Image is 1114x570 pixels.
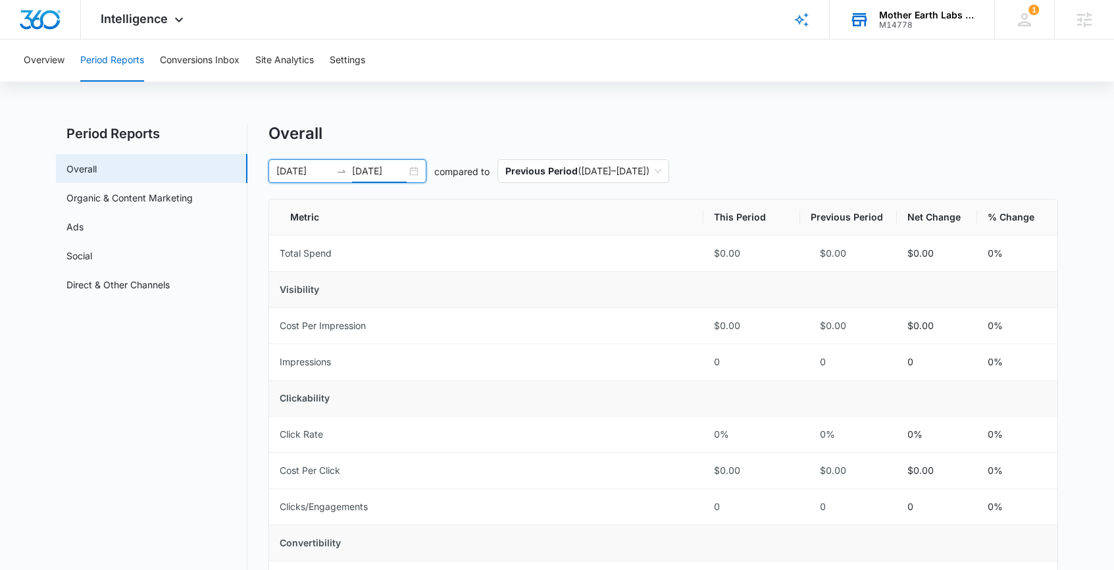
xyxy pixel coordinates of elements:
span: 1 [1028,5,1039,15]
a: Direct & Other Channels [66,278,170,292]
div: $0.00 [714,319,790,333]
p: 0% [907,427,923,442]
p: $0.00 [907,319,934,333]
input: End date [352,164,407,178]
p: 0% [988,500,1003,514]
div: 0 [714,500,790,514]
td: Visibility [269,272,1057,308]
div: Total Spend [280,246,332,261]
div: Impressions [280,355,331,369]
p: 0% [988,319,1003,333]
div: Cost Per Click [280,463,340,478]
p: compared to [434,165,490,178]
p: 0% [988,246,1003,261]
div: $0.00 [714,463,790,478]
span: swap-right [336,166,347,176]
a: Organic & Content Marketing [66,191,193,205]
a: Ads [66,220,84,234]
span: to [336,166,347,176]
button: Period Reports [80,39,144,82]
p: $0.00 [907,463,934,478]
p: 0% [988,355,1003,369]
th: Metric [269,199,703,236]
td: Convertibility [269,525,1057,561]
div: Clicks/Engagements [280,500,368,514]
div: notifications count [1028,5,1039,15]
div: $0.00 [811,463,886,478]
div: 0 [714,355,790,369]
input: Start date [276,164,331,178]
th: % Change [977,199,1057,236]
th: Net Change [897,199,977,236]
td: Clickability [269,380,1057,417]
div: account id [879,20,975,30]
button: Overview [24,39,64,82]
button: Settings [330,39,365,82]
button: Site Analytics [255,39,314,82]
a: Overall [66,162,97,176]
p: Previous Period [505,165,578,176]
p: 0 [907,355,913,369]
button: Conversions Inbox [160,39,240,82]
div: $0.00 [714,246,790,261]
h2: Period Reports [56,124,247,143]
span: ( [DATE] – [DATE] ) [505,160,661,182]
div: Cost Per Impression [280,319,366,333]
div: 0 [811,355,886,369]
div: Click Rate [280,427,323,442]
div: 0% [714,427,790,442]
div: $0.00 [811,319,886,333]
div: 0 [811,500,886,514]
span: Intelligence [101,12,168,26]
p: 0% [988,463,1003,478]
div: 0% [811,427,886,442]
th: Previous Period [800,199,897,236]
h1: Overall [268,124,322,143]
p: 0 [907,500,913,514]
div: $0.00 [811,246,886,261]
p: $0.00 [907,246,934,261]
th: This Period [703,199,800,236]
a: Social [66,249,92,263]
div: account name [879,10,975,20]
p: 0% [988,427,1003,442]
